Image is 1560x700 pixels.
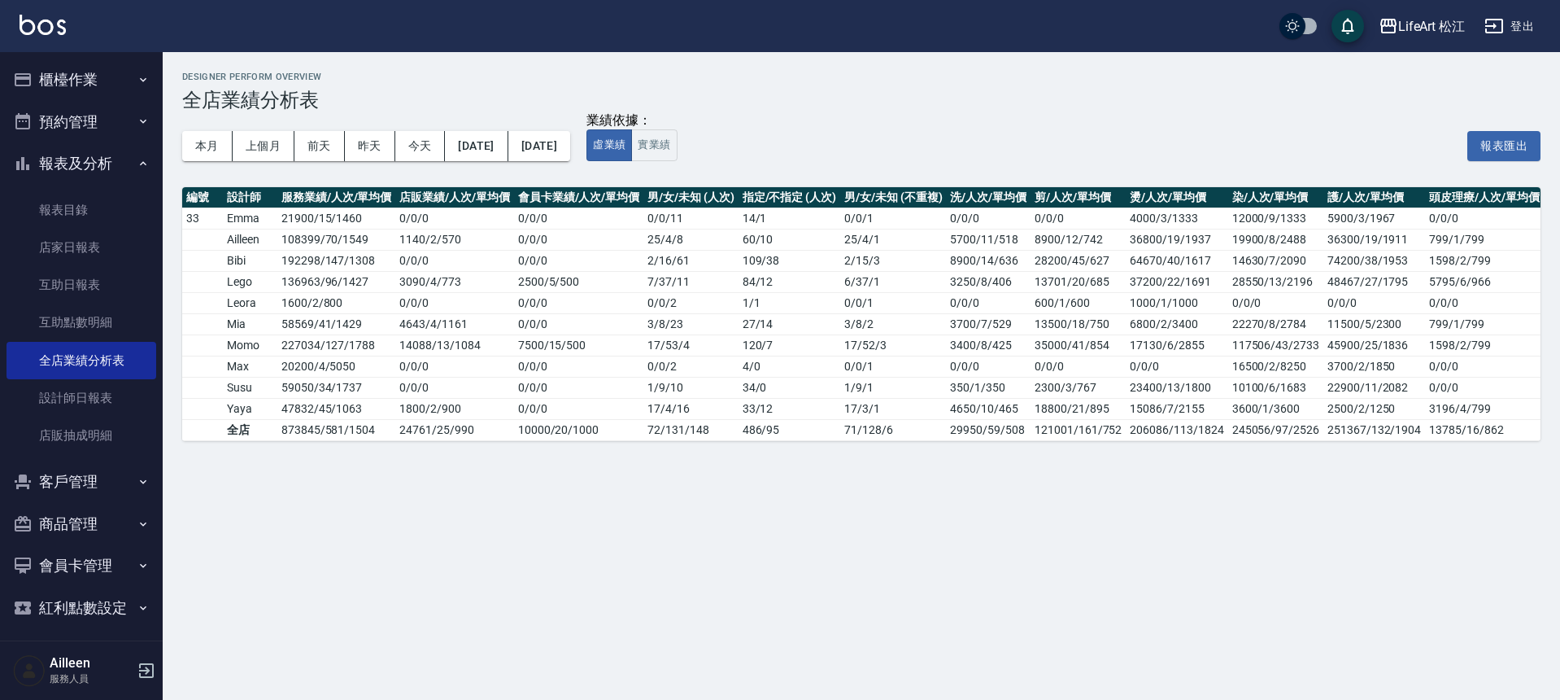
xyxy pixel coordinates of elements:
button: 商品管理 [7,503,156,545]
a: 報表匯出 [1467,137,1540,152]
td: 2 / 16 / 61 [643,250,738,271]
td: 799/1/799 [1425,229,1543,250]
td: 0/0/0 [946,292,1031,313]
td: 14630/7/2090 [1228,250,1323,271]
a: 設計師日報表 [7,379,156,417]
button: 登出 [1478,11,1540,42]
td: 20200 / 4 / 5050 [277,356,395,377]
td: 17 / 53 / 4 [643,335,738,356]
td: Yaya [223,398,277,419]
td: 0 / 0 / 0 [514,250,643,271]
td: 0 / 0 / 2 [643,356,738,377]
button: 報表匯出 [1467,131,1540,161]
td: 8900/12/742 [1031,229,1126,250]
td: Ailleen [223,229,277,250]
td: 23400/13/1800 [1126,377,1227,398]
td: 0/0/0 [1126,356,1227,377]
td: 0 / 0 / 0 [395,250,513,271]
td: 120 / 7 [739,335,840,356]
th: 編號 [182,187,223,208]
td: 0 / 0 / 0 [514,313,643,335]
td: 136963 / 96 / 1427 [277,271,395,292]
button: 紅利點數設定 [7,587,156,629]
button: LifeArt 松江 [1372,10,1472,43]
button: 會員卡管理 [7,545,156,587]
td: 1000/1/1000 [1126,292,1227,313]
td: 29950/59/508 [946,419,1031,440]
td: 1600 / 2 / 800 [277,292,395,313]
td: 192298 / 147 / 1308 [277,250,395,271]
td: 486 / 95 [739,419,840,440]
td: 17130/6/2855 [1126,335,1227,356]
td: 600/1/600 [1031,292,1126,313]
button: 昨天 [345,131,395,161]
td: 4643 / 4 / 1161 [395,313,513,335]
td: 37200/22/1691 [1126,271,1227,292]
td: 0/0/0 [1425,356,1543,377]
td: 2 / 15 / 3 [840,250,946,271]
td: 19900/8/2488 [1228,229,1323,250]
td: 0 / 0 / 1 [840,208,946,229]
button: [DATE] [508,131,570,161]
th: 男/女/未知 (人次) [643,187,738,208]
td: 13500/18/750 [1031,313,1126,335]
td: 0 / 0 / 0 [514,208,643,229]
td: 60 / 10 [739,229,840,250]
td: 25 / 4 / 1 [840,229,946,250]
td: 47832 / 45 / 1063 [277,398,395,419]
td: 7500 / 15 / 500 [514,335,643,356]
td: 108399 / 70 / 1549 [277,229,395,250]
td: 1 / 1 [739,292,840,313]
td: Bibi [223,250,277,271]
td: 64670/40/1617 [1126,250,1227,271]
td: 13785/16/862 [1425,419,1543,440]
td: 873845 / 581 / 1504 [277,419,395,440]
td: 0 / 0 / 0 [395,377,513,398]
td: 1140 / 2 / 570 [395,229,513,250]
td: 2300/3/767 [1031,377,1126,398]
td: 0/0/0 [1031,208,1126,229]
button: 上個月 [233,131,294,161]
td: 4 / 0 [739,356,840,377]
td: 16500/2/8250 [1228,356,1323,377]
td: 27 / 14 [739,313,840,335]
div: 業績依據： [586,112,677,129]
td: 0 / 0 / 0 [514,229,643,250]
td: Lego [223,271,277,292]
img: Logo [20,15,66,35]
th: 護/人次/單均價 [1323,187,1425,208]
td: 0/0/0 [1425,377,1543,398]
td: 5700/11/518 [946,229,1031,250]
td: 3700/7/529 [946,313,1031,335]
td: 72 / 131 / 148 [643,419,738,440]
td: 0 / 0 / 2 [643,292,738,313]
td: 0/0/0 [946,208,1031,229]
td: 25 / 4 / 8 [643,229,738,250]
button: 本月 [182,131,233,161]
td: 1598/2/799 [1425,250,1543,271]
td: 1800 / 2 / 900 [395,398,513,419]
div: LifeArt 松江 [1398,16,1466,37]
td: 0 / 0 / 0 [514,398,643,419]
td: 3700/2/1850 [1323,356,1425,377]
a: 報表目錄 [7,191,156,229]
td: Emma [223,208,277,229]
button: 今天 [395,131,446,161]
td: 7 / 37 / 11 [643,271,738,292]
td: 3250/8/406 [946,271,1031,292]
td: 36800/19/1937 [1126,229,1227,250]
td: 71 / 128 / 6 [840,419,946,440]
button: 報表及分析 [7,142,156,185]
th: 設計師 [223,187,277,208]
button: 櫃檯作業 [7,59,156,101]
td: 12000/9/1333 [1228,208,1323,229]
td: 251367/132/1904 [1323,419,1425,440]
h2: Designer Perform Overview [182,72,1540,82]
td: 36300/19/1911 [1323,229,1425,250]
td: Max [223,356,277,377]
td: 245056/97/2526 [1228,419,1323,440]
td: 35000/41/854 [1031,335,1126,356]
td: 109 / 38 [739,250,840,271]
td: 3600/1/3600 [1228,398,1323,419]
td: 0/0/0 [1425,208,1543,229]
